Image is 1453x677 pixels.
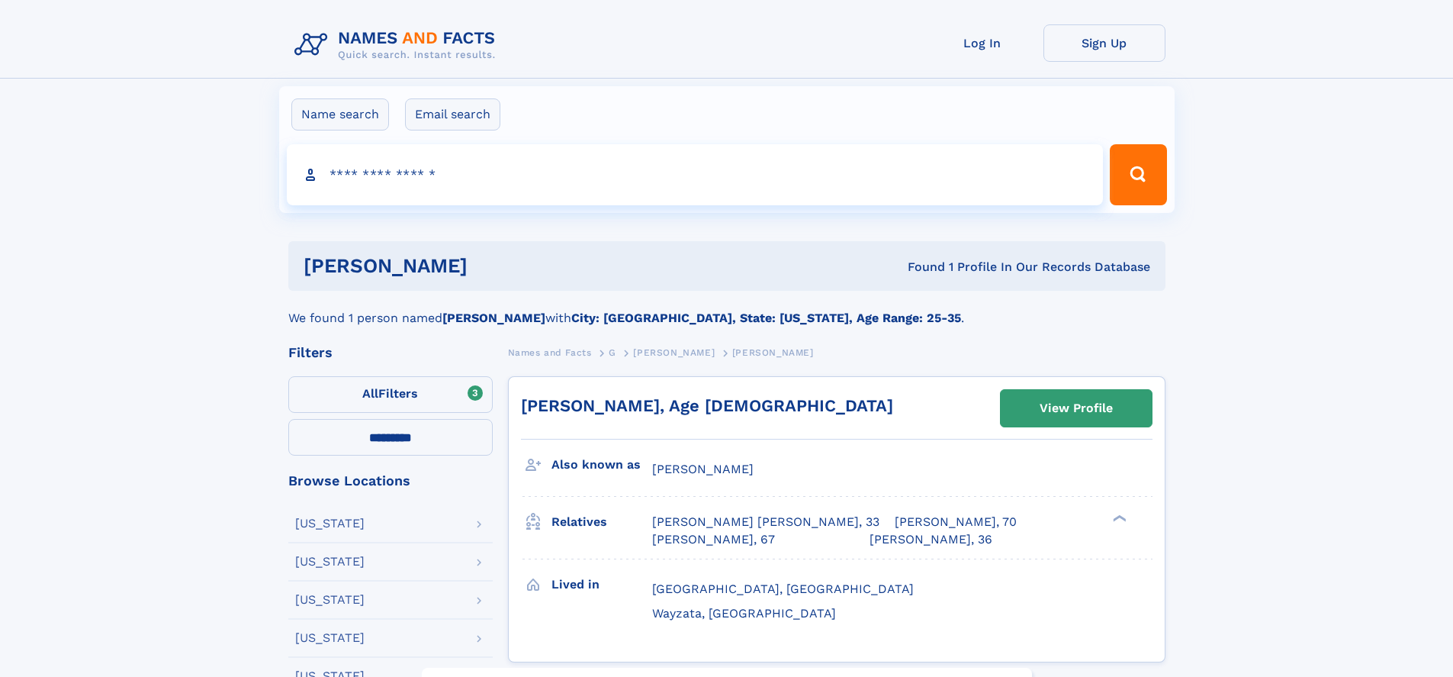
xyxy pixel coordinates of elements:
[405,98,500,131] label: Email search
[633,347,715,358] span: [PERSON_NAME]
[652,514,879,530] a: [PERSON_NAME] [PERSON_NAME], 33
[304,256,688,276] h1: [PERSON_NAME]
[609,343,616,362] a: G
[652,462,754,476] span: [PERSON_NAME]
[288,474,493,488] div: Browse Locations
[508,343,592,362] a: Names and Facts
[288,291,1165,327] div: We found 1 person named with .
[288,376,493,413] label: Filters
[1109,514,1127,524] div: ❯
[287,144,1104,205] input: search input
[362,386,378,401] span: All
[295,517,365,530] div: [US_STATE]
[551,509,652,535] h3: Relatives
[1001,390,1152,427] a: View Profile
[652,582,914,596] span: [GEOGRAPHIC_DATA], [GEOGRAPHIC_DATA]
[652,606,836,621] span: Wayzata, [GEOGRAPHIC_DATA]
[288,346,493,359] div: Filters
[521,396,893,415] a: [PERSON_NAME], Age [DEMOGRAPHIC_DATA]
[1040,391,1113,426] div: View Profile
[551,572,652,598] h3: Lived in
[921,24,1043,62] a: Log In
[571,311,961,325] b: City: [GEOGRAPHIC_DATA], State: [US_STATE], Age Range: 25-35
[895,514,1017,530] a: [PERSON_NAME], 70
[870,531,992,548] a: [PERSON_NAME], 36
[288,24,508,66] img: Logo Names and Facts
[551,452,652,478] h3: Also known as
[1043,24,1165,62] a: Sign Up
[652,531,775,548] a: [PERSON_NAME], 67
[1110,144,1166,205] button: Search Button
[633,343,715,362] a: [PERSON_NAME]
[609,347,616,358] span: G
[295,556,365,568] div: [US_STATE]
[295,632,365,644] div: [US_STATE]
[295,594,365,606] div: [US_STATE]
[442,311,545,325] b: [PERSON_NAME]
[732,347,814,358] span: [PERSON_NAME]
[291,98,389,131] label: Name search
[687,259,1150,276] div: Found 1 Profile In Our Records Database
